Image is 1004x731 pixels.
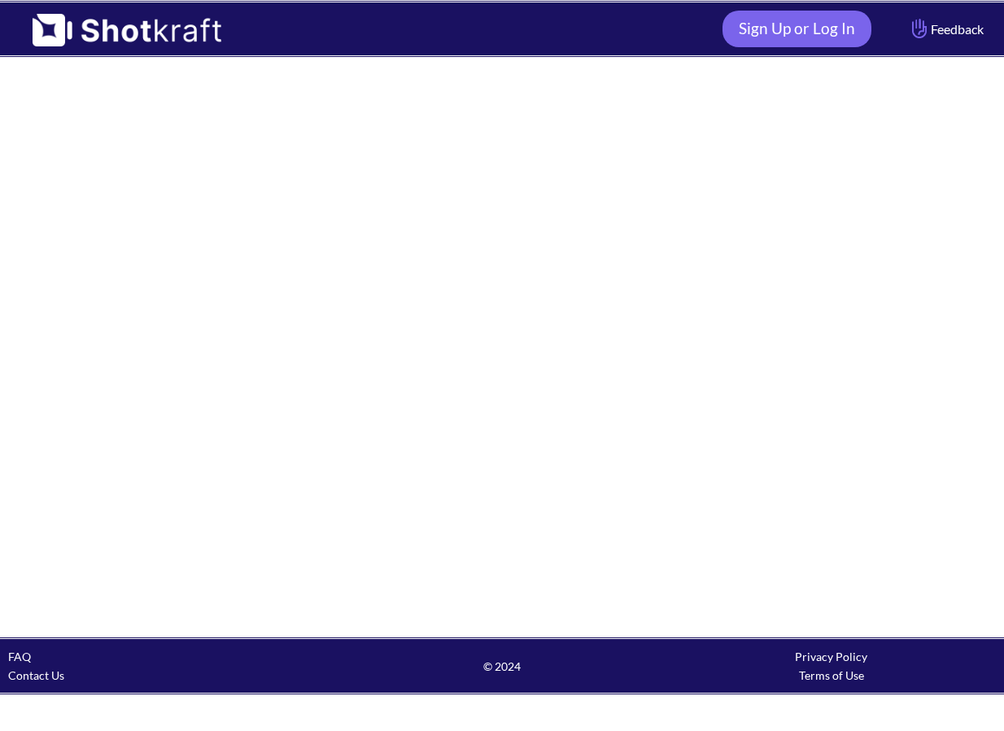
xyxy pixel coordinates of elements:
div: Privacy Policy [666,647,996,666]
img: Hand Icon [908,15,931,42]
a: FAQ [8,650,31,663]
span: © 2024 [338,657,667,676]
div: Terms of Use [666,666,996,685]
span: Feedback [908,20,984,38]
a: Sign Up or Log In [722,11,871,47]
a: Contact Us [8,668,64,682]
